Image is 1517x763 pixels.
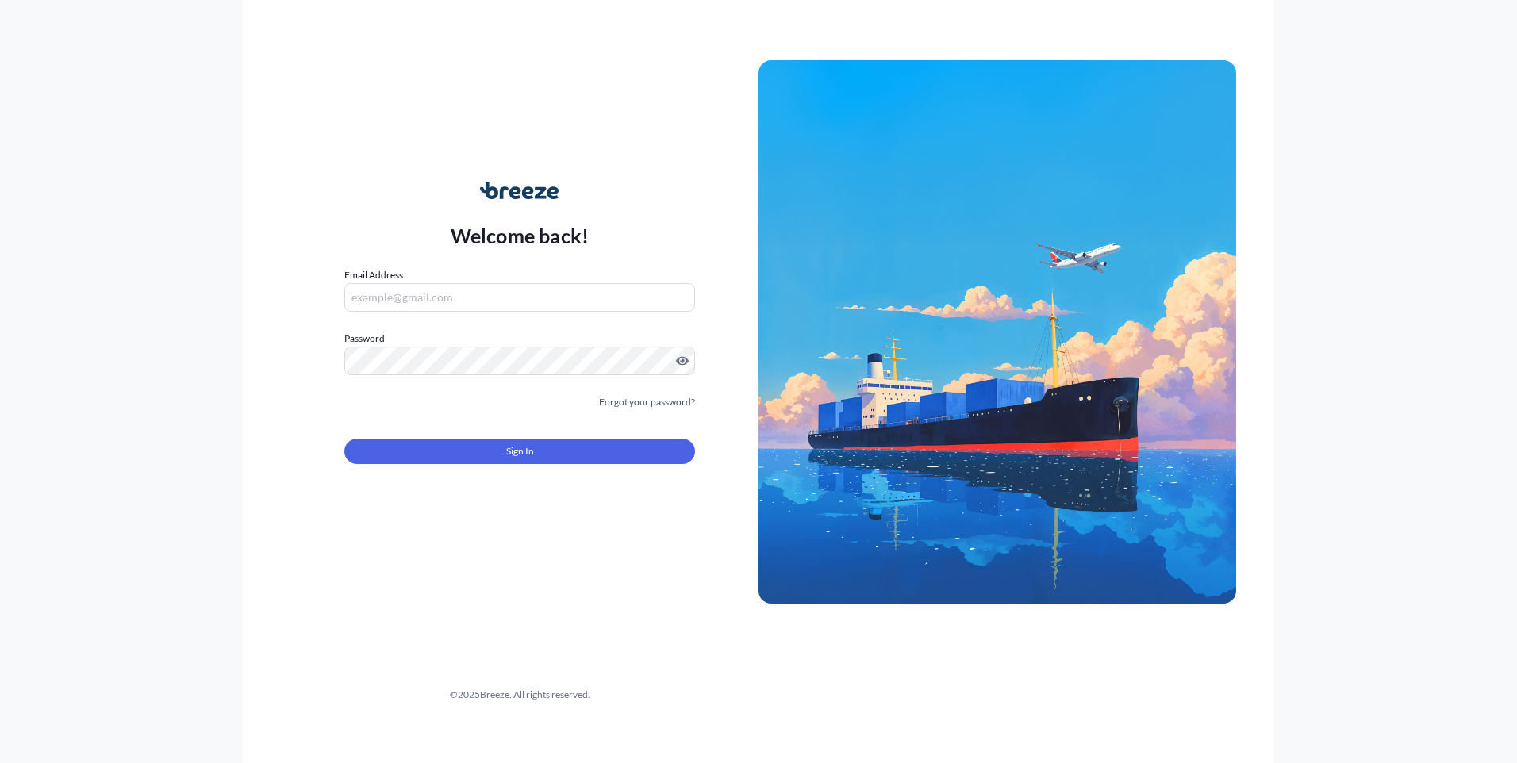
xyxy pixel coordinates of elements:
[506,443,534,459] span: Sign In
[344,267,403,283] label: Email Address
[344,439,695,464] button: Sign In
[344,283,695,312] input: example@gmail.com
[451,223,590,248] p: Welcome back!
[676,355,689,367] button: Show password
[599,394,695,410] a: Forgot your password?
[344,331,695,347] label: Password
[758,60,1236,603] img: Ship illustration
[281,687,758,703] div: © 2025 Breeze. All rights reserved.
